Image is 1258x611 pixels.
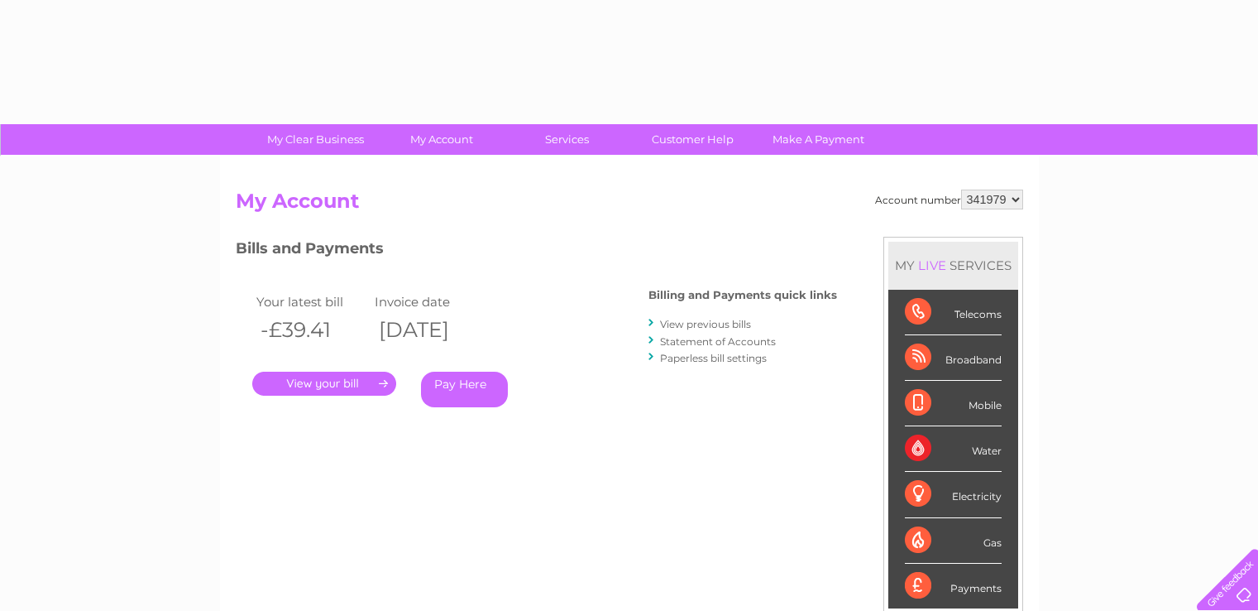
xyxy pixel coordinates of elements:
[660,318,751,330] a: View previous bills
[499,124,635,155] a: Services
[905,472,1002,517] div: Electricity
[750,124,887,155] a: Make A Payment
[905,564,1002,609] div: Payments
[915,257,949,273] div: LIVE
[888,242,1018,289] div: MY SERVICES
[373,124,509,155] a: My Account
[252,313,371,347] th: -£39.41
[624,124,761,155] a: Customer Help
[905,290,1002,335] div: Telecoms
[236,237,837,266] h3: Bills and Payments
[252,291,371,313] td: Your latest bill
[371,313,490,347] th: [DATE]
[905,518,1002,564] div: Gas
[236,190,1023,221] h2: My Account
[247,124,384,155] a: My Clear Business
[905,426,1002,472] div: Water
[905,335,1002,381] div: Broadband
[252,372,396,396] a: .
[660,335,776,348] a: Statement of Accounts
[875,190,1023,209] div: Account number
[648,289,837,301] h4: Billing and Payments quick links
[421,372,508,407] a: Pay Here
[660,352,767,364] a: Paperless bill settings
[371,291,490,313] td: Invoice date
[905,381,1002,426] div: Mobile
